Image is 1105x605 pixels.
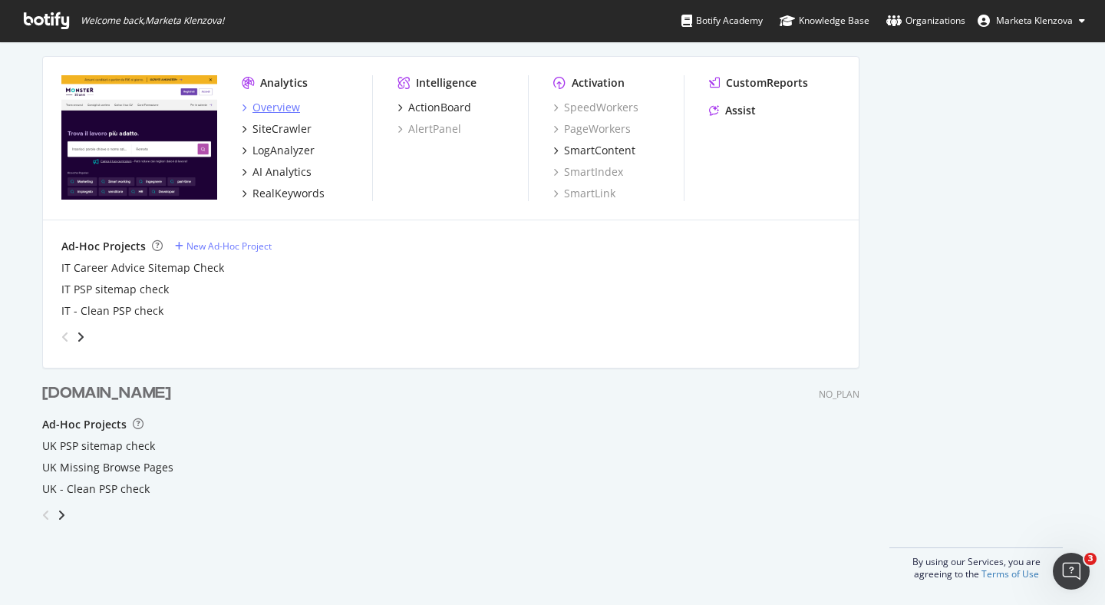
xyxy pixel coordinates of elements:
div: SmartContent [564,143,635,158]
div: Overview [252,100,300,115]
div: NO_PLAN [819,388,859,401]
div: Botify Academy [681,13,763,28]
div: angle-left [36,503,56,527]
a: UK Missing Browse Pages [42,460,173,475]
a: Overview [242,100,300,115]
a: Assist [709,103,756,118]
a: RealKeywords [242,186,325,201]
span: Welcome back, Marketa Klenzova ! [81,15,224,27]
div: New Ad-Hoc Project [186,240,272,253]
div: Ad-Hoc Projects [42,417,127,432]
div: Ad-Hoc Projects [61,239,146,254]
div: Analytics [260,75,308,91]
a: UK PSP sitemap check [42,438,155,454]
div: Activation [572,75,625,91]
div: angle-left [55,325,75,349]
a: AI Analytics [242,164,312,180]
span: 3 [1084,553,1097,565]
a: IT PSP sitemap check [61,282,169,297]
div: angle-right [56,507,67,523]
a: PageWorkers [553,121,631,137]
a: ActionBoard [397,100,471,115]
a: SiteCrawler [242,121,312,137]
div: SiteCrawler [252,121,312,137]
iframe: Intercom live chat [1053,553,1090,590]
a: SmartIndex [553,164,623,180]
a: AlertPanel [397,121,461,137]
a: IT - Clean PSP check [61,303,163,319]
a: Terms of Use [981,567,1039,580]
button: Marketa Klenzova [965,8,1097,33]
div: CustomReports [726,75,808,91]
span: Marketa Klenzova [996,14,1073,27]
div: angle-right [75,329,86,345]
div: Intelligence [416,75,477,91]
a: SpeedWorkers [553,100,638,115]
a: IT Career Advice Sitemap Check [61,260,224,276]
div: ActionBoard [408,100,471,115]
a: SmartContent [553,143,635,158]
div: LogAnalyzer [252,143,315,158]
div: By using our Services, you are agreeing to the [889,547,1063,580]
div: AI Analytics [252,164,312,180]
a: SmartLink [553,186,615,201]
div: Knowledge Base [780,13,869,28]
a: LogAnalyzer [242,143,315,158]
a: New Ad-Hoc Project [175,240,272,253]
div: Assist [725,103,756,118]
div: [DOMAIN_NAME] [42,382,171,405]
div: Organizations [886,13,965,28]
a: UK - Clean PSP check [42,481,150,497]
img: www.monster.it [61,75,217,200]
a: CustomReports [709,75,808,91]
div: RealKeywords [252,186,325,201]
